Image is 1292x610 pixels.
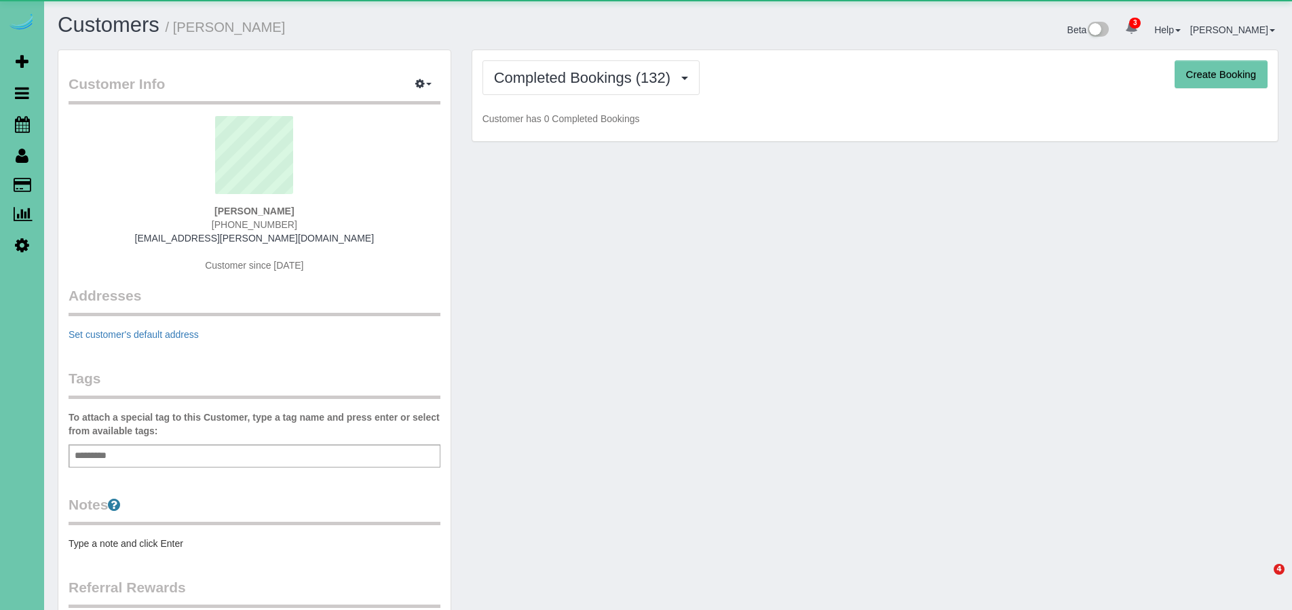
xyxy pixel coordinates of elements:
a: [PERSON_NAME] [1190,24,1275,35]
span: Customer since [DATE] [205,260,303,271]
a: 3 [1118,14,1145,43]
span: Completed Bookings (132) [494,69,677,86]
span: 3 [1129,18,1141,28]
pre: Type a note and click Enter [69,537,440,550]
button: Completed Bookings (132) [482,60,700,95]
span: 4 [1274,564,1285,575]
button: Create Booking [1175,60,1268,89]
span: [PHONE_NUMBER] [212,219,297,230]
legend: Notes [69,495,440,525]
a: Customers [58,13,159,37]
legend: Customer Info [69,74,440,104]
legend: Referral Rewards [69,577,440,608]
a: [EMAIL_ADDRESS][PERSON_NAME][DOMAIN_NAME] [135,233,374,244]
a: Help [1154,24,1181,35]
legend: Tags [69,368,440,399]
img: Automaid Logo [8,14,35,33]
a: Set customer's default address [69,329,199,340]
iframe: Intercom live chat [1246,564,1278,596]
img: New interface [1086,22,1109,39]
small: / [PERSON_NAME] [166,20,286,35]
a: Beta [1067,24,1109,35]
p: Customer has 0 Completed Bookings [482,112,1268,126]
strong: [PERSON_NAME] [214,206,294,216]
label: To attach a special tag to this Customer, type a tag name and press enter or select from availabl... [69,411,440,438]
